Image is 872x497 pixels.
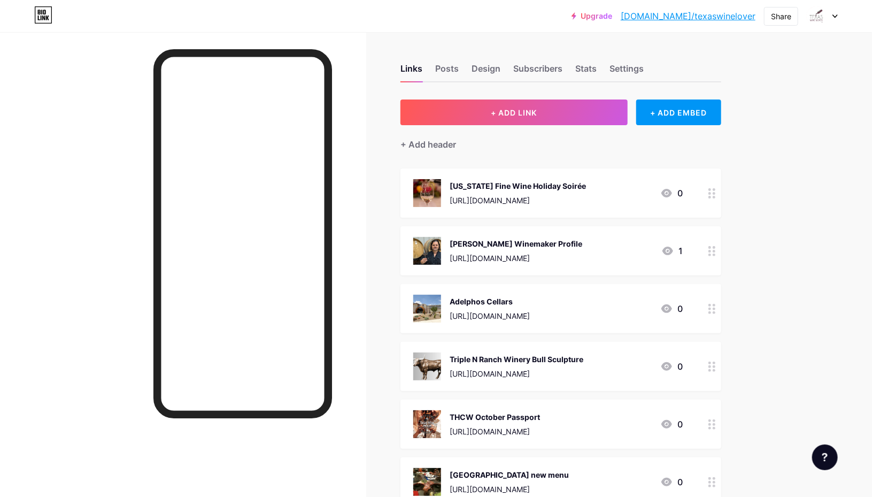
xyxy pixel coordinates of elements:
[450,484,569,495] div: [URL][DOMAIN_NAME]
[413,179,441,207] img: Texas Fine Wine Holiday Soirée
[400,62,422,81] div: Links
[413,295,441,323] img: Adelphos Cellars
[413,468,441,496] img: Flat Creek Estate new menu
[435,62,459,81] div: Posts
[660,476,683,488] div: 0
[660,360,683,373] div: 0
[771,11,791,22] div: Share
[513,62,562,81] div: Subscribers
[400,138,456,151] div: + Add header
[472,62,500,81] div: Design
[400,100,628,125] button: + ADD LINK
[491,108,537,117] span: + ADD LINK
[450,469,569,480] div: [GEOGRAPHIC_DATA] new menu
[450,180,586,192] div: [US_STATE] Fine Wine Holiday Soirée
[806,6,827,26] img: texaswinelover
[450,253,582,264] div: [URL][DOMAIN_NAME]
[636,100,721,125] div: + ADD EMBED
[413,410,441,438] img: THCW October Passport
[413,353,441,380] img: Triple N Ranch Winery Bull Sculpture
[450,296,530,307] div: Adelphos Cellars
[660,187,683,200] div: 0
[450,426,540,437] div: [URL][DOMAIN_NAME]
[450,238,582,249] div: [PERSON_NAME] Winemaker Profile
[413,237,441,265] img: Jason Guerrero Winemaker Profile
[450,195,586,206] div: [URL][DOMAIN_NAME]
[661,244,683,257] div: 1
[450,310,530,322] div: [URL][DOMAIN_NAME]
[450,354,583,365] div: Triple N Ranch Winery Bull Sculpture
[572,12,612,20] a: Upgrade
[609,62,644,81] div: Settings
[575,62,597,81] div: Stats
[450,368,583,379] div: [URL][DOMAIN_NAME]
[450,411,540,423] div: THCW October Passport
[660,302,683,315] div: 0
[660,418,683,431] div: 0
[621,10,755,22] a: [DOMAIN_NAME]/texaswinelover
